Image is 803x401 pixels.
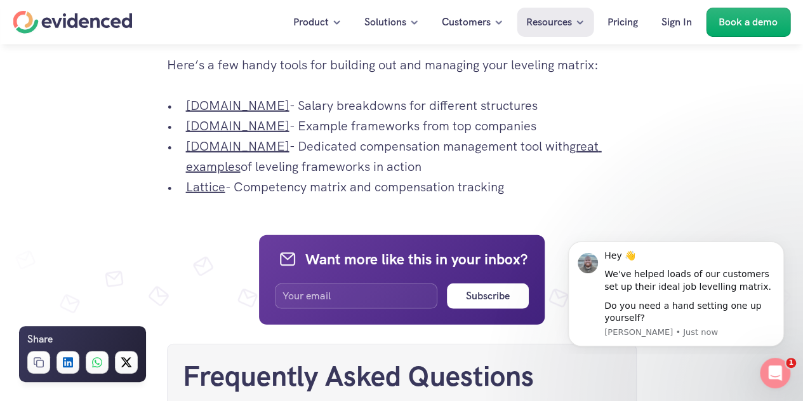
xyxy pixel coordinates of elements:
[275,283,438,309] input: Your email
[186,118,289,134] a: [DOMAIN_NAME]
[364,14,406,31] p: Solutions
[661,14,692,31] p: Sign In
[186,177,637,197] p: - Competency matrix and compensation tracking
[186,136,637,177] p: - Dedicated compensation management tool with of leveling frameworks in action
[719,14,778,31] p: Book a demo
[186,97,289,114] a: [DOMAIN_NAME]
[186,179,225,195] a: Lattice
[27,331,53,348] h6: Share
[186,138,602,175] a: great examples
[186,95,637,116] p: - Salary breakdowns for different structures
[186,138,289,154] a: [DOMAIN_NAME]
[706,8,790,37] a: Book a demo
[186,116,637,136] p: - Example frameworks from top companies
[183,358,534,394] a: Frequently Asked Questions
[598,8,647,37] a: Pricing
[652,8,701,37] a: Sign In
[760,358,790,388] iframe: Intercom live chat
[13,11,132,34] a: Home
[447,283,528,309] button: Subscribe
[549,230,803,354] iframe: Intercom notifications message
[442,14,491,31] p: Customers
[305,249,528,269] h4: Want more like this in your inbox?
[607,14,638,31] p: Pricing
[786,358,796,368] span: 1
[466,288,510,304] h6: Subscribe
[293,14,329,31] p: Product
[526,14,572,31] p: Resources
